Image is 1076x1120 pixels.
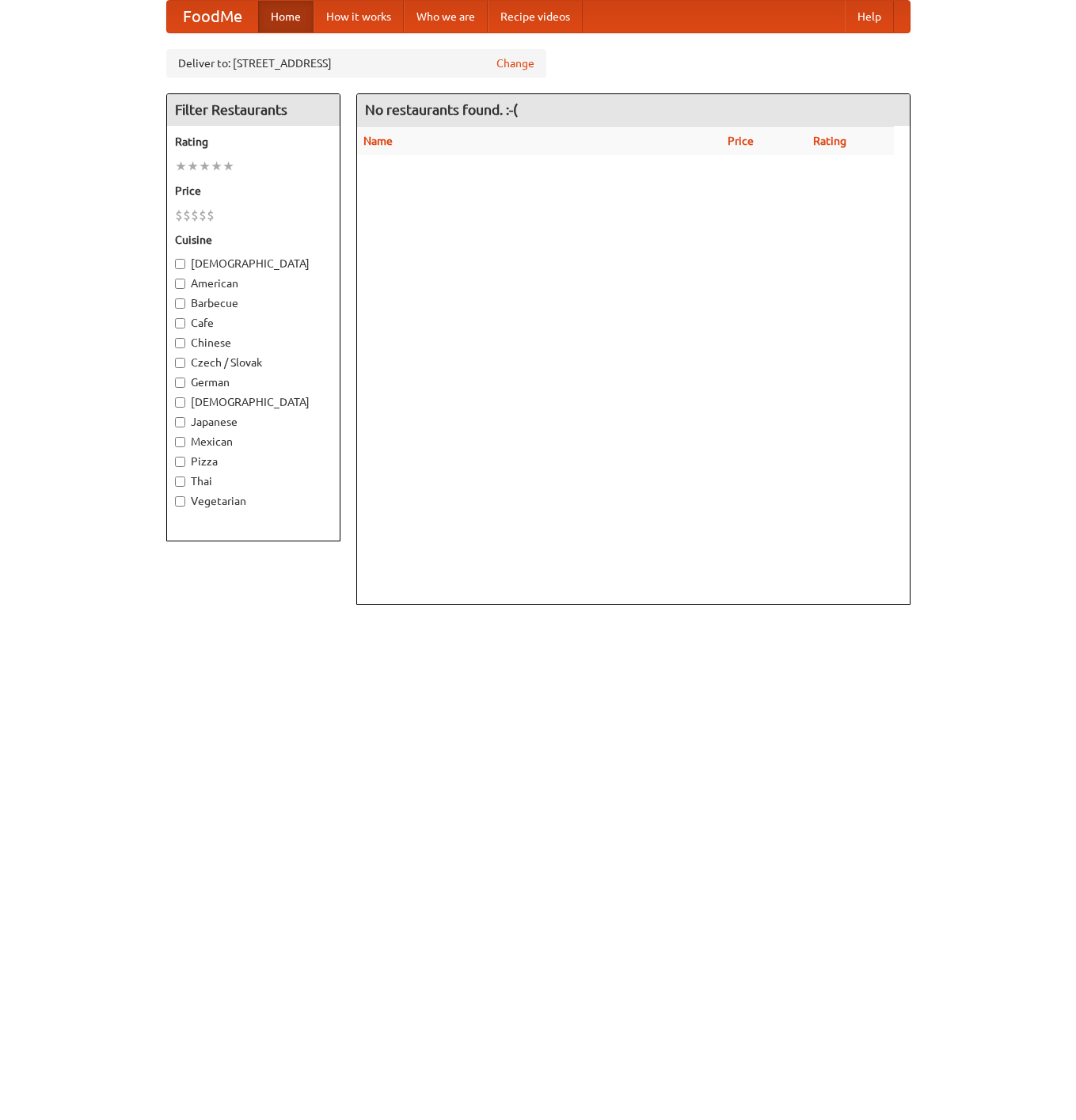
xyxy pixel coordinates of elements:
[175,476,185,487] input: Thai
[175,437,185,447] input: Mexican
[183,207,191,224] li: $
[199,158,211,175] li: ★
[175,417,185,427] input: Japanese
[199,207,207,224] li: $
[175,496,185,507] input: Vegetarian
[175,256,332,271] label: [DEMOGRAPHIC_DATA]
[175,134,332,150] h5: Rating
[813,135,846,147] a: Rating
[728,135,754,147] a: Price
[258,1,314,32] a: Home
[363,135,393,147] a: Name
[175,493,332,509] label: Vegetarian
[845,1,894,32] a: Help
[175,394,332,410] label: [DEMOGRAPHIC_DATA]
[365,102,518,117] ng-pluralize: No restaurants found. :-(
[175,374,332,390] label: German
[496,55,534,71] a: Change
[187,158,199,175] li: ★
[175,457,185,467] input: Pizza
[404,1,488,32] a: Who we are
[175,358,185,368] input: Czech / Slovak
[175,295,332,311] label: Barbecue
[175,279,185,289] input: American
[175,338,185,348] input: Chinese
[167,1,258,32] a: FoodMe
[175,434,332,450] label: Mexican
[175,183,332,199] h5: Price
[175,454,332,469] label: Pizza
[175,473,332,489] label: Thai
[175,259,185,269] input: [DEMOGRAPHIC_DATA]
[314,1,404,32] a: How it works
[175,275,332,291] label: American
[175,355,332,370] label: Czech / Slovak
[222,158,234,175] li: ★
[167,94,340,126] h4: Filter Restaurants
[211,158,222,175] li: ★
[175,298,185,309] input: Barbecue
[175,378,185,388] input: German
[175,207,183,224] li: $
[207,207,215,224] li: $
[175,414,332,430] label: Japanese
[191,207,199,224] li: $
[175,315,332,331] label: Cafe
[175,158,187,175] li: ★
[175,335,332,351] label: Chinese
[488,1,583,32] a: Recipe videos
[175,318,185,328] input: Cafe
[175,397,185,408] input: [DEMOGRAPHIC_DATA]
[166,49,546,78] div: Deliver to: [STREET_ADDRESS]
[175,232,332,248] h5: Cuisine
